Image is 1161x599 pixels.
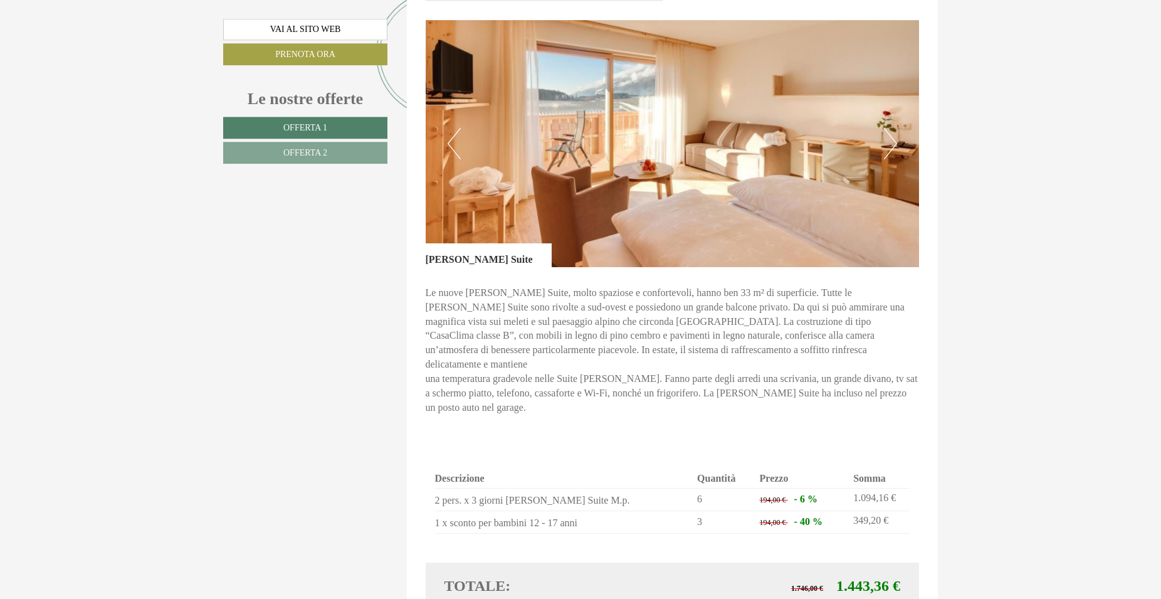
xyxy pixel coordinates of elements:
span: 1.746,00 € [791,584,823,593]
td: 1.094,16 € [848,489,910,511]
td: 349,20 € [848,511,910,534]
td: 6 [692,489,755,511]
td: 3 [692,511,755,534]
td: 1 x sconto per bambini 12 - 17 anni [435,511,693,534]
div: Le nostre offerte [223,87,387,110]
button: Next [884,128,897,159]
span: Offerta 1 [283,123,327,132]
button: Previous [448,128,461,159]
th: Descrizione [435,469,693,489]
div: [PERSON_NAME] Suite [426,243,552,267]
span: - 40 % [794,516,822,527]
th: Somma [848,469,910,489]
span: 194,00 € [760,496,786,504]
span: 1.443,36 € [836,578,900,594]
p: Le nuove [PERSON_NAME] Suite, molto spaziose e confortevoli, hanno ben 33 m² di superficie. Tutte... [426,286,920,415]
span: 194,00 € [760,518,786,527]
th: Prezzo [755,469,849,489]
td: 2 pers. x 3 giorni [PERSON_NAME] Suite M.p. [435,489,693,511]
a: Vai al sito web [223,19,387,40]
div: Totale: [435,575,673,596]
th: Quantità [692,469,755,489]
img: image [426,20,920,267]
span: - 6 % [794,494,817,504]
span: Offerta 2 [283,148,327,157]
a: Prenota ora [223,43,387,65]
